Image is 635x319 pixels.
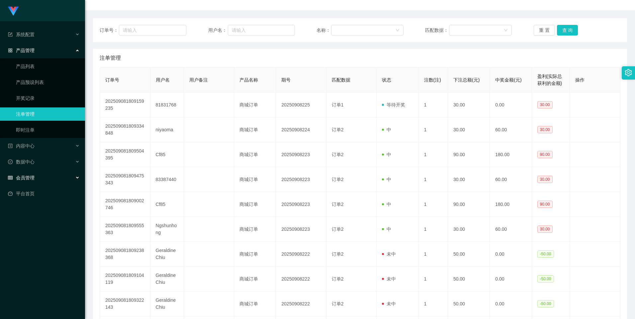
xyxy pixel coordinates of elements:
span: 用户名： [208,27,228,34]
td: 202509081809475343 [100,167,150,192]
i: 图标: down [396,28,400,33]
span: 中奖金额(元) [495,77,521,83]
td: 20250908224 [276,117,326,142]
td: 1 [419,192,448,217]
a: 产品预设列表 [16,76,80,89]
td: 202509081809002746 [100,192,150,217]
span: 下注总额(元) [453,77,480,83]
i: 图标: profile [8,144,13,148]
span: 30.00 [537,225,553,233]
span: 会员管理 [8,175,35,180]
i: 图标: check-circle-o [8,159,13,164]
span: 中 [382,152,391,157]
td: 1 [419,117,448,142]
td: 1 [419,167,448,192]
td: 60.00 [490,217,532,242]
span: 内容中心 [8,143,35,149]
td: 202509081809555363 [100,217,150,242]
span: -50.00 [537,250,554,258]
td: 50.00 [448,242,490,267]
td: 20250908223 [276,142,326,167]
span: 名称： [317,27,331,34]
td: 1 [419,291,448,316]
td: 90.00 [448,192,490,217]
td: Cf85 [150,142,184,167]
input: 请输入 [228,25,295,35]
td: 1 [419,267,448,291]
a: 即时注单 [16,123,80,137]
td: 0.00 [490,267,532,291]
span: 未中 [382,276,396,282]
span: 订单2 [332,276,344,282]
td: 50.00 [448,267,490,291]
td: 202509081809504395 [100,142,150,167]
span: 中 [382,226,391,232]
span: 盈利(实际总获利的金额) [537,74,562,86]
td: 商城订单 [234,142,276,167]
span: -50.00 [537,275,554,283]
td: 202509081809104119 [100,267,150,291]
span: 期号 [281,77,291,83]
td: 20250908222 [276,267,326,291]
td: 1 [419,142,448,167]
td: 60.00 [490,167,532,192]
td: 180.00 [490,142,532,167]
td: 商城订单 [234,242,276,267]
a: 注单管理 [16,107,80,121]
span: 状态 [382,77,391,83]
td: 商城订单 [234,291,276,316]
span: -50.00 [537,300,554,307]
td: 83387440 [150,167,184,192]
i: 图标: setting [625,69,632,76]
td: 商城订单 [234,117,276,142]
td: GeraldineChiu [150,291,184,316]
td: 商城订单 [234,192,276,217]
span: 产品名称 [239,77,258,83]
td: 1 [419,217,448,242]
i: 图标: down [504,28,508,33]
span: 订单1 [332,102,344,107]
img: logo.9652507e.png [8,7,19,16]
span: 订单2 [332,251,344,257]
span: 操作 [575,77,585,83]
td: 商城订单 [234,267,276,291]
td: Cf85 [150,192,184,217]
span: 订单号 [105,77,119,83]
span: 匹配数据： [425,27,449,34]
td: Ngshunhong [150,217,184,242]
span: 90.00 [537,201,553,208]
td: 50.00 [448,291,490,316]
span: 30.00 [537,101,553,108]
a: 产品列表 [16,60,80,73]
span: 注数(注) [424,77,441,83]
td: 20250908225 [276,93,326,117]
td: 202509081809238368 [100,242,150,267]
i: 图标: form [8,32,13,37]
a: 开奖记录 [16,92,80,105]
button: 查 询 [557,25,578,35]
span: 匹配数据 [332,77,350,83]
td: 20250908222 [276,242,326,267]
span: 系统配置 [8,32,35,37]
td: 20250908223 [276,167,326,192]
i: 图标: appstore-o [8,48,13,53]
td: 1 [419,242,448,267]
span: 用户备注 [189,77,208,83]
td: 81831768 [150,93,184,117]
td: 20250908222 [276,291,326,316]
td: 30.00 [448,93,490,117]
span: 30.00 [537,126,553,133]
span: 订单2 [332,152,344,157]
td: 60.00 [490,117,532,142]
span: 订单2 [332,177,344,182]
td: 30.00 [448,217,490,242]
td: GeraldineChiu [150,267,184,291]
td: 202509081809334848 [100,117,150,142]
td: 30.00 [448,117,490,142]
td: GeraldineChiu [150,242,184,267]
td: 20250908223 [276,192,326,217]
td: 202509081809159235 [100,93,150,117]
td: 0.00 [490,242,532,267]
td: 90.00 [448,142,490,167]
span: 数据中心 [8,159,35,164]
